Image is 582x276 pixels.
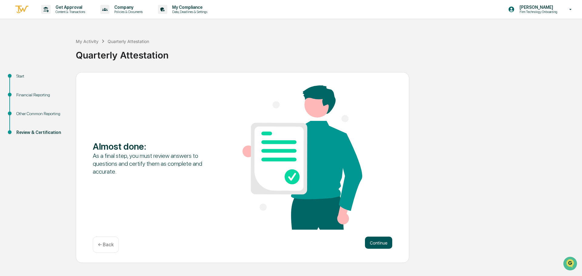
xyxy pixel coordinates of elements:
[563,256,579,272] iframe: Open customer support
[76,45,579,61] div: Quarterly Attestation
[108,39,149,44] div: Quarterly Attestation
[43,102,73,107] a: Powered byPylon
[4,74,42,85] a: 🖐️Preclearance
[109,5,146,10] p: Company
[103,48,110,55] button: Start new chat
[365,237,392,249] button: Continue
[44,77,49,82] div: 🗄️
[21,46,99,52] div: Start new chat
[16,111,66,117] div: Other Common Reporting
[60,103,73,107] span: Pylon
[93,152,212,175] div: As a final step, you must review answers to questions and certify them as complete and accurate.
[6,77,11,82] div: 🖐️
[515,10,560,14] p: Firm Technology Onboarding
[76,39,99,44] div: My Activity
[6,46,17,57] img: 1746055101610-c473b297-6a78-478c-a979-82029cc54cd1
[12,76,39,82] span: Preclearance
[51,5,88,10] p: Get Approval
[242,85,362,230] img: Almost done
[167,10,210,14] p: Data, Deadlines & Settings
[50,76,75,82] span: Attestations
[12,88,38,94] span: Data Lookup
[167,5,210,10] p: My Compliance
[98,242,114,248] p: ← Back
[93,141,212,152] div: Almost done :
[6,88,11,93] div: 🔎
[4,85,41,96] a: 🔎Data Lookup
[21,52,77,57] div: We're available if you need us!
[515,5,560,10] p: [PERSON_NAME]
[6,13,110,22] p: How can we help?
[16,92,66,98] div: Financial Reporting
[15,5,29,15] img: logo
[16,73,66,79] div: Start
[42,74,78,85] a: 🗄️Attestations
[51,10,88,14] p: Content & Transactions
[109,10,146,14] p: Policies & Documents
[16,129,66,136] div: Review & Certification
